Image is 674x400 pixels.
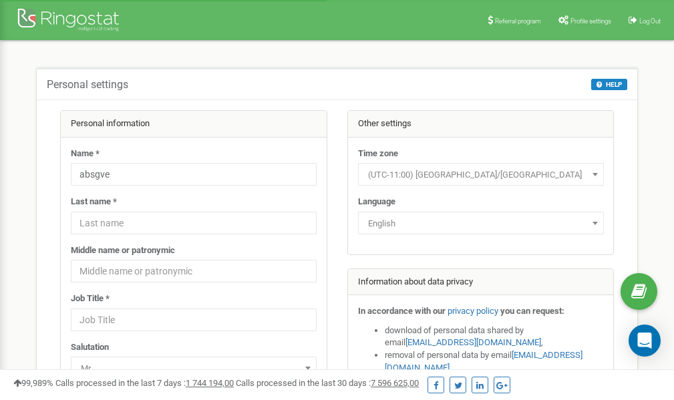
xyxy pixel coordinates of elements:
span: English [363,214,599,233]
span: (UTC-11:00) Pacific/Midway [358,163,604,186]
label: Salutation [71,341,109,354]
strong: you can request: [500,306,564,316]
h5: Personal settings [47,79,128,91]
span: 99,989% [13,378,53,388]
span: Mr. [75,359,312,378]
span: Referral program [495,17,541,25]
span: Mr. [71,357,317,379]
input: Job Title [71,309,317,331]
div: Open Intercom Messenger [629,325,661,357]
label: Language [358,196,395,208]
span: Log Out [639,17,661,25]
span: Calls processed in the last 7 days : [55,378,234,388]
span: Calls processed in the last 30 days : [236,378,419,388]
label: Middle name or patronymic [71,244,175,257]
u: 1 744 194,00 [186,378,234,388]
input: Last name [71,212,317,234]
div: Personal information [61,111,327,138]
li: removal of personal data by email , [385,349,604,374]
a: privacy policy [448,306,498,316]
li: download of personal data shared by email , [385,325,604,349]
span: Profile settings [570,17,611,25]
u: 7 596 625,00 [371,378,419,388]
input: Name [71,163,317,186]
button: HELP [591,79,627,90]
input: Middle name or patronymic [71,260,317,282]
div: Information about data privacy [348,269,614,296]
strong: In accordance with our [358,306,446,316]
span: English [358,212,604,234]
span: (UTC-11:00) Pacific/Midway [363,166,599,184]
label: Job Title * [71,292,110,305]
a: [EMAIL_ADDRESS][DOMAIN_NAME] [405,337,541,347]
div: Other settings [348,111,614,138]
label: Last name * [71,196,117,208]
label: Name * [71,148,100,160]
label: Time zone [358,148,398,160]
